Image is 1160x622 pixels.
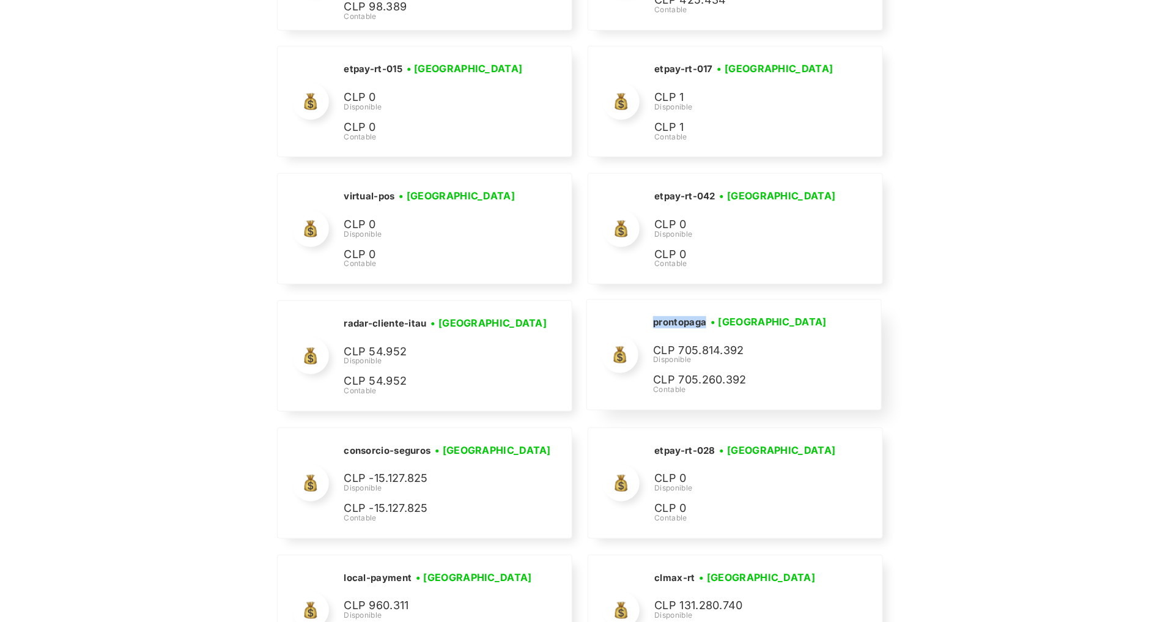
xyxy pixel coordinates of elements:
[654,190,715,202] h2: etpay-rt-042
[654,500,838,517] p: CLP 0
[653,384,837,395] div: Contable
[399,188,515,203] h3: • [GEOGRAPHIC_DATA]
[344,343,527,361] p: CLP 54.952
[654,470,838,487] p: CLP 0
[654,572,695,584] h2: clmax-rt
[344,445,430,457] h2: consorcio-seguros
[654,4,842,15] div: Contable
[407,61,523,76] h3: • [GEOGRAPHIC_DATA]
[654,229,840,240] div: Disponible
[653,371,837,389] p: CLP 705.260.392
[344,246,527,264] p: CLP 0
[344,258,527,269] div: Contable
[344,317,426,330] h2: radar-cliente-itau
[654,610,838,621] div: Disponible
[654,445,715,457] h2: etpay-rt-028
[344,131,527,143] div: Contable
[344,63,402,75] h2: etpay-rt-015
[344,610,536,621] div: Disponible
[654,483,840,494] div: Disponible
[344,216,527,234] p: CLP 0
[416,570,532,585] h3: • [GEOGRAPHIC_DATA]
[717,61,833,76] h3: • [GEOGRAPHIC_DATA]
[344,119,527,136] p: CLP 0
[435,443,551,457] h3: • [GEOGRAPHIC_DATA]
[344,385,551,396] div: Contable
[653,342,837,360] p: CLP 705.814.392
[431,316,547,330] h3: • [GEOGRAPHIC_DATA]
[344,470,527,487] p: CLP -15.127.825
[344,11,556,22] div: Contable
[654,63,713,75] h2: etpay-rt-017
[653,316,706,328] h2: prontopaga
[654,89,838,106] p: CLP 1
[653,354,837,365] div: Disponible
[344,355,551,366] div: Disponible
[654,513,840,524] div: Contable
[344,229,527,240] div: Disponible
[344,572,412,584] h2: local-payment
[700,570,816,585] h3: • [GEOGRAPHIC_DATA]
[654,597,838,615] p: CLP 131.280.740
[720,443,836,457] h3: • [GEOGRAPHIC_DATA]
[654,246,838,264] p: CLP 0
[344,102,527,113] div: Disponible
[344,483,555,494] div: Disponible
[344,597,527,615] p: CLP 960.311
[654,119,838,136] p: CLP 1
[344,372,527,390] p: CLP 54.952
[344,190,394,202] h2: virtual-pos
[344,89,527,106] p: CLP 0
[720,188,836,203] h3: • [GEOGRAPHIC_DATA]
[654,216,838,234] p: CLP 0
[711,314,827,329] h3: • [GEOGRAPHIC_DATA]
[654,131,838,143] div: Contable
[344,500,527,517] p: CLP -15.127.825
[654,102,838,113] div: Disponible
[344,513,555,524] div: Contable
[654,258,840,269] div: Contable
